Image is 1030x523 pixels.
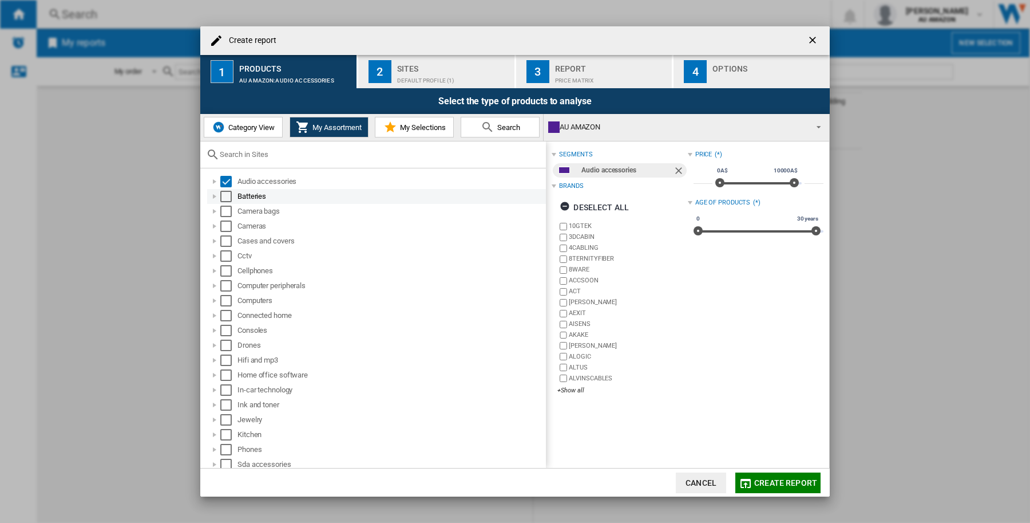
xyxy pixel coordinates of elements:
[220,325,237,336] md-checkbox: Select
[220,250,237,262] md-checkbox: Select
[569,276,687,285] label: ACCSOON
[560,197,629,218] div: Deselect all
[220,295,237,306] md-checkbox: Select
[715,166,730,175] span: 0A$
[397,60,510,72] div: Sites
[569,363,687,372] label: ALTUS
[560,332,567,339] input: brand.name
[220,176,237,187] md-checkbox: Select
[237,444,544,455] div: Phones
[237,429,544,441] div: Kitchen
[560,299,567,306] input: brand.name
[200,88,830,114] div: Select the type of products to analyse
[237,191,544,202] div: Batteries
[695,150,712,159] div: Price
[397,123,446,132] span: My Selections
[559,150,592,159] div: segments
[560,310,567,317] input: brand.name
[358,55,516,88] button: 2 Sites Default profile (1)
[557,386,687,395] div: +Show all
[772,166,799,175] span: 10000A$
[674,55,830,88] button: 4 Options
[369,60,391,83] div: 2
[560,353,567,360] input: brand.name
[220,399,237,411] md-checkbox: Select
[200,55,358,88] button: 1 Products AU AMAZON:Audio accessories
[695,198,751,207] div: Age of products
[735,473,821,493] button: Create report
[556,197,632,218] button: Deselect all
[220,206,237,217] md-checkbox: Select
[569,374,687,383] label: ALVINSCABLES
[673,165,687,179] ng-md-icon: Remove
[795,214,820,223] span: 30 years
[560,321,567,328] input: brand.name
[310,123,362,132] span: My Assortment
[220,355,237,366] md-checkbox: Select
[237,235,544,247] div: Cases and covers
[220,429,237,441] md-checkbox: Select
[560,364,567,371] input: brand.name
[569,233,687,241] label: 3DCABIN
[569,309,687,317] label: AEXIT
[548,119,806,135] div: AU AMAZON
[397,72,510,84] div: Default profile (1)
[220,191,237,202] md-checkbox: Select
[237,176,544,187] div: Audio accessories
[223,35,276,46] h4: Create report
[807,34,821,48] ng-md-icon: getI18NText('BUTTONS.CLOSE_DIALOG')
[237,206,544,217] div: Camera bags
[237,414,544,426] div: Jewelry
[237,310,544,321] div: Connected home
[569,265,687,274] label: 8WARE
[569,331,687,339] label: AKAKE
[220,369,237,381] md-checkbox: Select
[516,55,674,88] button: 3 Report Price Matrix
[560,375,567,382] input: brand.name
[581,163,672,178] div: Audio accessories
[526,60,549,83] div: 3
[555,72,668,84] div: Price Matrix
[494,123,520,132] span: Search
[754,478,817,487] span: Create report
[569,320,687,328] label: AISENS
[560,223,567,230] input: brand.name
[220,280,237,292] md-checkbox: Select
[239,72,352,84] div: AU AMAZON:Audio accessories
[375,117,454,137] button: My Selections
[560,288,567,296] input: brand.name
[569,222,687,230] label: 10GTEK
[237,369,544,381] div: Home office software
[204,117,283,137] button: Category View
[211,60,233,83] div: 1
[684,60,707,83] div: 4
[220,459,237,470] md-checkbox: Select
[239,60,352,72] div: Products
[220,150,540,159] input: Search in Sites
[560,255,567,263] input: brand.name
[220,221,237,232] md-checkbox: Select
[569,243,687,252] label: 4CABLING
[237,265,544,277] div: Cellphones
[569,298,687,306] label: [PERSON_NAME]
[237,459,544,470] div: Sda accessories
[569,352,687,361] label: ALOGIC
[290,117,369,137] button: My Assortment
[237,384,544,396] div: In-car technology
[237,295,544,306] div: Computers
[802,29,825,52] button: getI18NText('BUTTONS.CLOSE_DIALOG')
[237,399,544,411] div: Ink and toner
[220,265,237,277] md-checkbox: Select
[676,473,726,493] button: Cancel
[560,245,567,252] input: brand.name
[237,221,544,232] div: Cameras
[560,277,567,285] input: brand.name
[695,214,702,223] span: 0
[220,310,237,321] md-checkbox: Select
[220,235,237,247] md-checkbox: Select
[560,266,567,274] input: brand.name
[559,182,583,191] div: Brands
[212,120,225,134] img: wiser-icon-blue.png
[237,340,544,351] div: Drones
[560,234,567,241] input: brand.name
